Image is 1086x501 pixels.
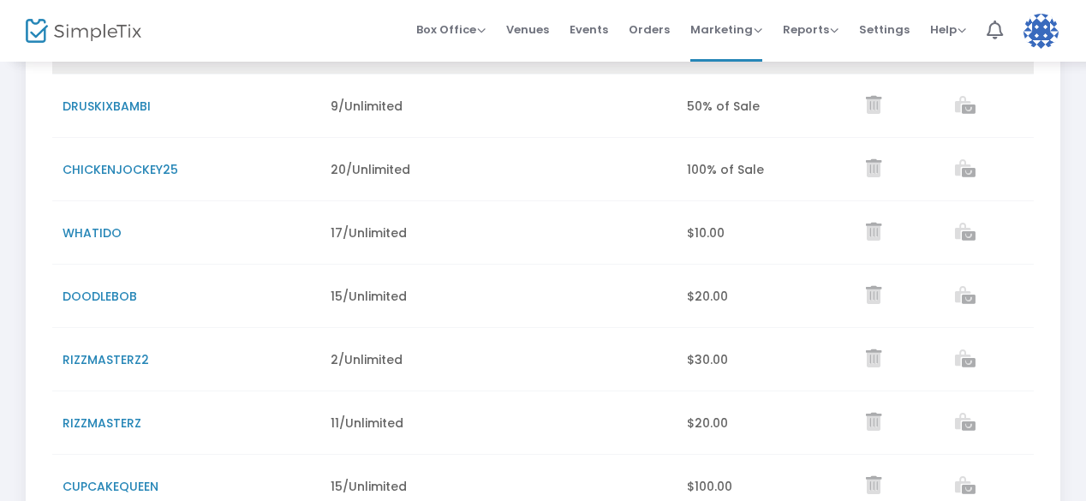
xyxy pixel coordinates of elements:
span: $10.00 [687,224,725,242]
span: 15/Unlimited [331,288,407,305]
span: Venues [506,8,549,51]
span: 17/Unlimited [331,224,407,242]
span: 2/Unlimited [331,351,403,368]
span: 100% of Sale [687,161,764,178]
a: View list of orders which used this promo code. [955,162,976,179]
a: View list of orders which used this promo code. [955,479,976,496]
span: $20.00 [687,415,728,432]
span: WHATIDO [63,224,122,242]
span: 50% of Sale [687,98,760,115]
span: Help [930,21,966,38]
span: $100.00 [687,478,732,495]
span: Marketing [690,21,762,38]
span: $20.00 [687,288,728,305]
a: View list of orders which used this promo code. [955,225,976,242]
span: RIZZMASTERZ2 [63,351,149,368]
span: Settings [859,8,910,51]
span: 15/Unlimited [331,478,407,495]
span: CUPCAKEQUEEN [63,478,158,495]
span: $30.00 [687,351,728,368]
span: Box Office [416,21,486,38]
a: View list of orders which used this promo code. [955,352,976,369]
a: View list of orders which used this promo code. [955,98,976,116]
span: 9/Unlimited [331,98,403,115]
span: DRUSKIXBAMBI [63,98,151,115]
span: Orders [629,8,670,51]
span: Events [570,8,608,51]
span: 11/Unlimited [331,415,403,432]
span: DOODLEBOB [63,288,137,305]
span: RIZZMASTERZ [63,415,141,432]
span: CHICKENJOCKEY25 [63,161,178,178]
a: View list of orders which used this promo code. [955,289,976,306]
span: 20/Unlimited [331,161,410,178]
a: View list of orders which used this promo code. [955,415,976,432]
span: Reports [783,21,838,38]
